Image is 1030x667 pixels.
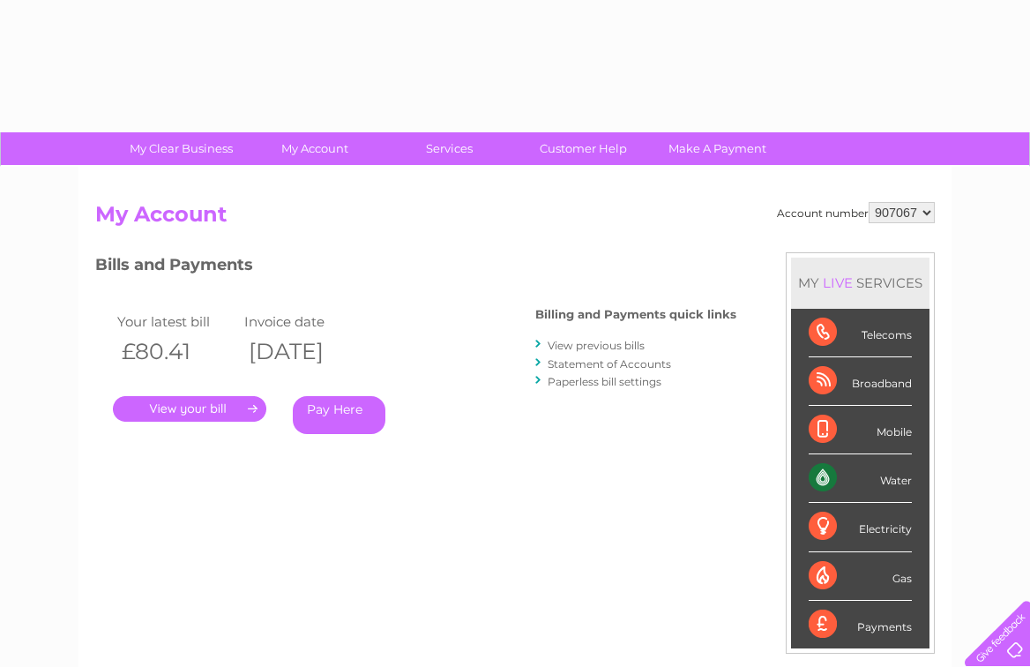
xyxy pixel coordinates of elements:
[377,132,522,165] a: Services
[293,396,385,434] a: Pay Here
[95,202,935,236] h2: My Account
[809,552,912,601] div: Gas
[791,258,929,308] div: MY SERVICES
[819,274,856,291] div: LIVE
[809,357,912,406] div: Broadband
[809,601,912,648] div: Payments
[95,252,736,283] h3: Bills and Payments
[809,406,912,454] div: Mobile
[548,375,661,388] a: Paperless bill settings
[809,503,912,551] div: Electricity
[548,339,645,352] a: View previous bills
[809,454,912,503] div: Water
[240,310,367,333] td: Invoice date
[108,132,254,165] a: My Clear Business
[113,396,266,422] a: .
[113,310,240,333] td: Your latest bill
[243,132,388,165] a: My Account
[113,333,240,370] th: £80.41
[645,132,790,165] a: Make A Payment
[511,132,656,165] a: Customer Help
[535,308,736,321] h4: Billing and Payments quick links
[809,309,912,357] div: Telecoms
[548,357,671,371] a: Statement of Accounts
[240,333,367,370] th: [DATE]
[777,202,935,223] div: Account number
